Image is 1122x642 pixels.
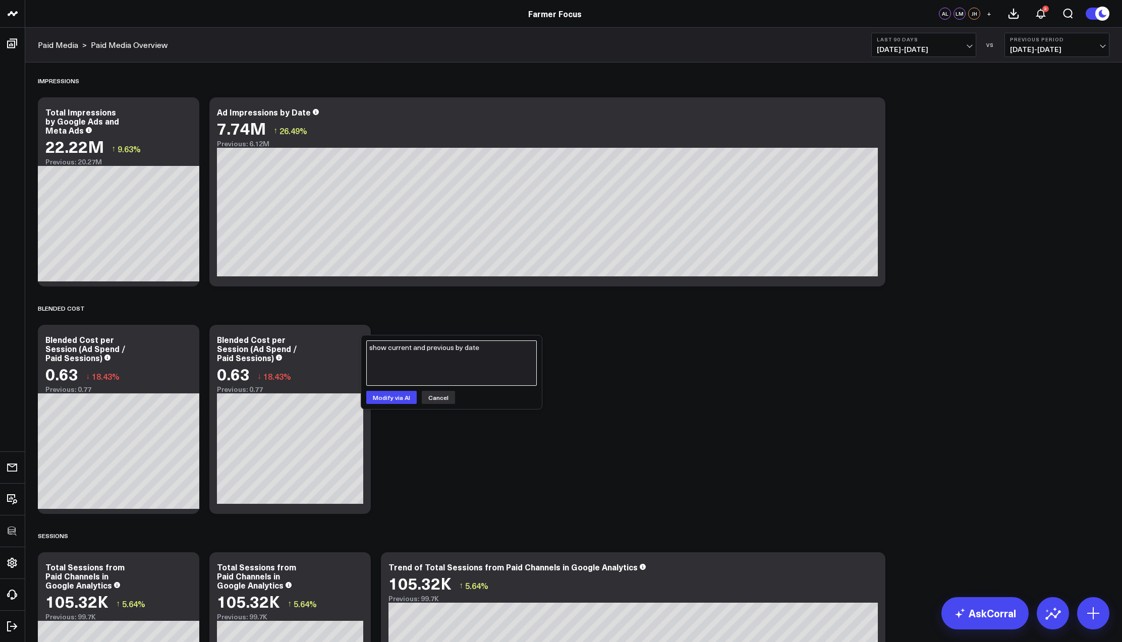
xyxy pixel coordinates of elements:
[38,39,78,50] a: Paid Media
[983,8,995,20] button: +
[45,385,192,393] div: Previous: 0.77
[217,592,280,610] div: 105.32K
[118,143,141,154] span: 9.63%
[38,69,79,92] div: Impressions
[941,597,1029,629] a: AskCorral
[422,391,455,404] button: Cancel
[388,574,452,592] div: 105.32K
[388,561,638,572] div: Trend of Total Sessions from Paid Channels in Google Analytics
[217,365,250,383] div: 0.63
[939,8,951,20] div: AL
[217,140,878,148] div: Previous: 6.12M
[465,580,488,591] span: 5.64%
[45,106,119,136] div: Total Impressions by Google Ads and Meta Ads
[217,385,363,393] div: Previous: 0.77
[86,370,90,383] span: ↓
[366,340,537,386] textarea: show current and previous by date
[273,124,277,137] span: ↑
[92,371,120,382] span: 18.43%
[877,36,971,42] b: Last 90 Days
[217,561,296,591] div: Total Sessions from Paid Channels in Google Analytics
[1004,33,1109,57] button: Previous Period[DATE]-[DATE]
[91,39,167,50] a: Paid Media Overview
[217,106,311,118] div: Ad Impressions by Date
[288,597,292,610] span: ↑
[366,391,417,404] button: Modify via AI
[1010,45,1104,53] span: [DATE] - [DATE]
[294,598,317,609] span: 5.64%
[116,597,120,610] span: ↑
[38,524,68,547] div: Sessions
[217,613,363,621] div: Previous: 99.7K
[217,119,266,137] div: 7.74M
[217,334,297,363] div: Blended Cost per Session (Ad Spend / Paid Sessions)
[987,10,991,17] span: +
[45,334,126,363] div: Blended Cost per Session (Ad Spend / Paid Sessions)
[38,39,87,50] div: >
[45,365,78,383] div: 0.63
[263,371,291,382] span: 18.43%
[257,370,261,383] span: ↓
[45,613,192,621] div: Previous: 99.7K
[38,297,85,320] div: Blended Cost
[1010,36,1104,42] b: Previous Period
[871,33,976,57] button: Last 90 Days[DATE]-[DATE]
[981,42,999,48] div: VS
[111,142,116,155] span: ↑
[45,592,108,610] div: 105.32K
[279,125,307,136] span: 26.49%
[459,579,463,592] span: ↑
[877,45,971,53] span: [DATE] - [DATE]
[388,595,878,603] div: Previous: 99.7K
[122,598,145,609] span: 5.64%
[45,561,125,591] div: Total Sessions from Paid Channels in Google Analytics
[953,8,966,20] div: LM
[968,8,980,20] div: JH
[528,8,582,19] a: Farmer Focus
[45,158,192,166] div: Previous: 20.27M
[45,137,104,155] div: 22.22M
[1042,6,1049,12] div: 2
